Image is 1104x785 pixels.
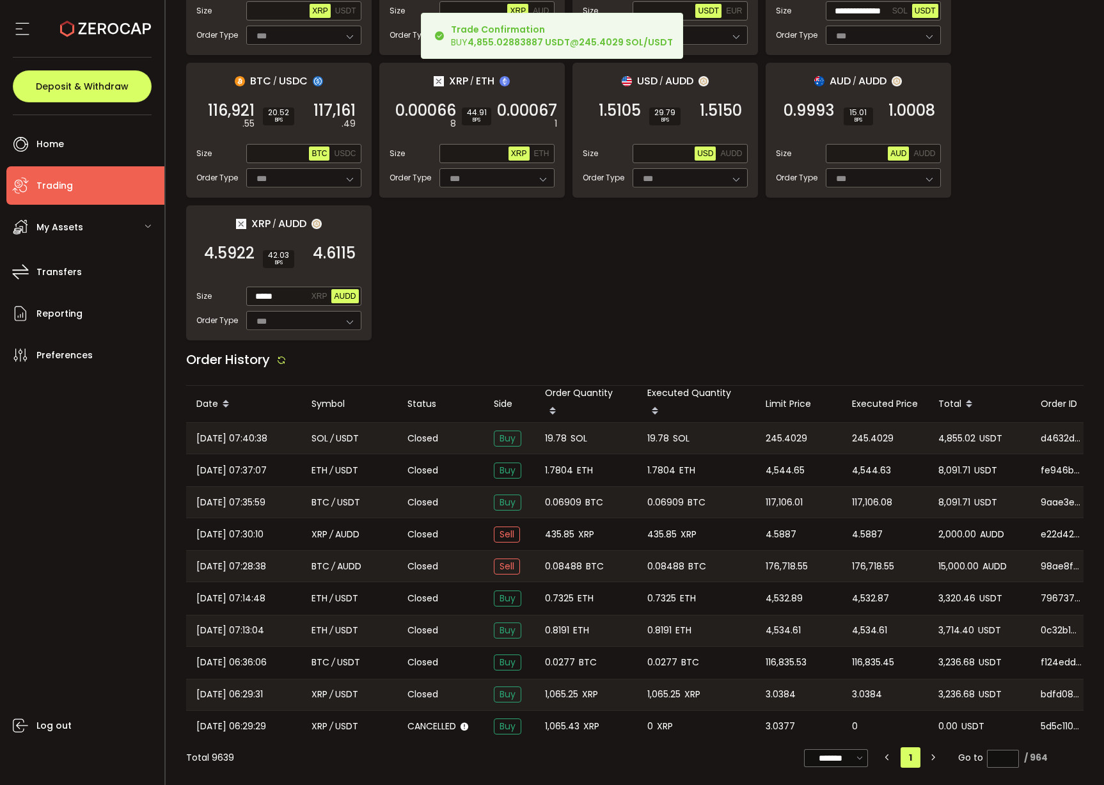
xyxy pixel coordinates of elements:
span: Reporting [36,305,83,323]
span: Sell [494,527,520,543]
span: USDT [337,655,360,670]
span: 245.4029 [852,431,894,446]
span: Closed [407,656,438,669]
span: USDT [979,591,1002,606]
em: / [331,655,335,670]
img: usd_portfolio.svg [622,76,632,86]
span: Closed [407,592,438,605]
span: 1.5105 [599,104,641,117]
span: XRP [449,73,468,89]
span: BTC [585,495,603,510]
span: 245.4029 [766,431,807,446]
span: Buy [494,718,521,734]
span: USDT [979,431,1002,446]
span: 8,091.71 [938,463,970,478]
span: Size [196,5,212,17]
span: 435.85 [647,527,677,542]
i: BPS [268,259,289,267]
button: EUR [723,4,745,18]
span: 1.7804 [545,463,573,478]
span: Closed [407,560,438,573]
div: Date [186,393,301,415]
span: XRP [583,719,599,734]
span: XRP [311,527,327,542]
button: USDT [333,4,359,18]
span: 0.0277 [545,655,575,670]
span: Sell [494,559,520,575]
div: Executed Price [842,397,928,411]
b: Trade Confirmation [451,23,545,36]
span: [DATE] 07:35:59 [196,495,265,510]
em: / [659,75,663,87]
span: Buy [494,654,521,670]
span: ETH [311,463,327,478]
span: USDT [335,6,356,15]
span: [DATE] 07:37:07 [196,463,267,478]
span: Closed [407,496,438,509]
img: zuPXiwguUFiBOIQyqLOiXsnnNitlx7q4LCwEbLHADjIpTka+Lip0HH8D0VTrd02z+wEAAAAASUVORK5CYII= [892,76,902,86]
span: 0 [852,719,858,734]
em: / [329,623,333,638]
span: SOL [673,431,690,446]
span: Closed [407,624,438,637]
span: SOL [892,6,908,15]
em: 8 [450,117,456,131]
em: .55 [242,117,255,131]
span: Buy [494,495,521,511]
span: 98ae8f9a-738d-4bad-b1cc-e7ca32aabf54 [1041,560,1082,573]
div: Limit Price [755,397,842,411]
span: [DATE] 07:40:38 [196,431,267,446]
span: AUD [830,73,851,89]
button: XRP [309,289,330,303]
img: xrp_portfolio.png [434,76,444,86]
span: AUDD [982,559,1007,574]
span: 117,106.01 [766,495,803,510]
span: 0.06909 [647,495,684,510]
i: BPS [467,116,486,124]
button: AUD [888,147,909,161]
span: 4,544.65 [766,463,805,478]
span: fe946b0b-988f-40b6-931b-e44248986483 [1041,464,1082,477]
span: Buy [494,431,521,447]
span: Size [776,148,791,159]
span: BTC [311,495,329,510]
span: USDT [974,463,997,478]
div: Side [484,397,535,411]
em: / [329,591,333,606]
span: Cancelled [407,720,456,733]
em: / [331,495,335,510]
span: 4,544.63 [852,463,891,478]
span: 4,532.89 [766,591,803,606]
span: USD [637,73,658,89]
span: XRP [578,527,594,542]
span: 0.7325 [647,591,676,606]
span: [DATE] 06:36:06 [196,655,267,670]
div: Symbol [301,397,397,411]
span: 0.00066 [395,104,456,117]
span: 19.78 [647,431,669,446]
em: / [330,431,334,446]
span: AUDD [278,216,306,232]
span: BTC [681,655,699,670]
span: Order Type [776,29,817,41]
div: Order ID [1030,397,1104,411]
i: BPS [654,116,675,124]
span: e22d42d6-7b08-4fe2-9c7f-80deba7d0acf [1041,528,1082,541]
span: AUDD [665,73,693,89]
span: XRP [684,687,700,702]
span: USDC [334,149,356,158]
em: / [273,75,277,87]
span: ETH [476,73,494,89]
button: USDT [695,4,722,18]
span: Size [390,5,405,17]
span: USDT [335,687,358,702]
span: 117,161 [313,104,356,117]
span: 0 [647,719,653,734]
span: 4,534.61 [766,623,801,638]
span: 44.91 [467,109,486,116]
img: eth_portfolio.svg [500,76,510,86]
span: 0.08488 [647,559,684,574]
span: AUD [533,6,549,15]
span: 0.9993 [784,104,834,117]
span: 0.08488 [545,559,582,574]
